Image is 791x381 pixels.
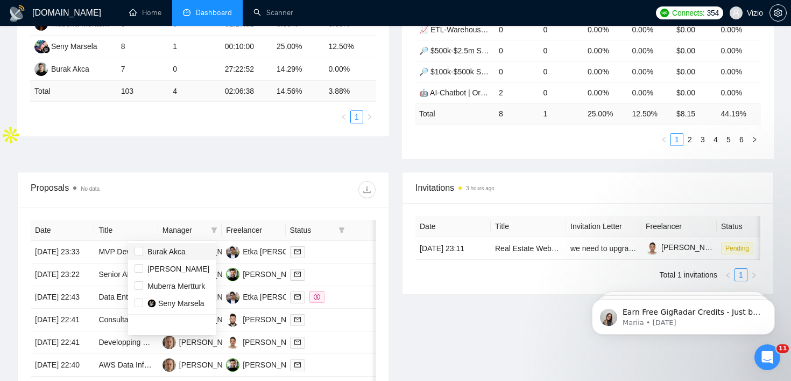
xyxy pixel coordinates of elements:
td: 7 [117,58,168,81]
td: $ 8.15 [672,103,717,124]
span: Status [290,224,334,236]
span: Dashboard [196,8,232,17]
td: 0.00% [583,40,628,61]
td: 2 [495,82,539,103]
div: Etka [PERSON_NAME] [243,246,322,258]
td: [DATE] 22:41 [31,309,94,331]
a: ESEtka [PERSON_NAME] [226,247,322,255]
span: filter [338,227,345,233]
img: BC [226,336,239,349]
td: MVP Development for Airbnb Research Web App [94,241,158,264]
button: right [747,268,760,281]
td: [DATE] 22:43 [31,286,94,309]
td: 0 [539,82,583,103]
span: mail [294,294,301,300]
td: 8 [117,36,168,58]
button: right [363,110,376,123]
td: 02:06:38 [221,81,272,102]
td: AWS Data Infrastructure Development for Scalable Analytics [94,354,158,377]
span: mail [294,316,301,323]
th: Freelancer [222,220,285,241]
span: mail [294,248,301,255]
td: 14.29% [272,58,324,81]
img: ES [226,245,239,259]
a: MVP Development for Airbnb Research Web App [98,247,263,256]
div: Proposals [31,181,203,198]
span: mail [294,362,301,368]
td: 25.00 % [583,103,628,124]
td: 27:22:52 [221,58,272,81]
a: Consultation for Car Sharing App Development [98,315,255,324]
div: [PERSON_NAME] [243,336,305,348]
th: Title [94,220,158,241]
button: left [337,110,350,123]
a: OG[PERSON_NAME] [226,360,305,369]
img: SK [163,358,176,372]
span: 354 [707,7,718,19]
span: Connects: [672,7,704,19]
div: [PERSON_NAME] [179,359,241,371]
td: 0.00% [324,58,377,81]
td: 4 [168,81,220,102]
span: filter [211,227,217,233]
td: 0.00% [583,61,628,82]
td: 0.00% [716,40,761,61]
span: [PERSON_NAME] [147,265,209,273]
button: download [358,181,376,198]
a: BC[PERSON_NAME] [226,337,305,346]
span: filter [209,222,220,238]
a: SMSeny Marsela [34,41,97,50]
td: $0.00 [672,19,717,40]
span: No data [81,186,100,192]
th: Date [31,220,94,241]
td: $0.00 [672,61,717,82]
a: 🤖 AI-Chatbot | Orhan [419,88,493,97]
td: [DATE] 23:11 [415,237,491,260]
td: 44.19 % [716,103,761,124]
a: BABurak Akca [34,64,89,73]
th: Manager [158,220,222,241]
button: setting [769,4,787,22]
span: Muberra Mertturk [147,282,205,290]
td: Senior AI Engineer for an innovative AI-Editing tool [94,264,158,286]
a: MMMuberra Mertturk [34,19,109,27]
td: 0.00% [583,82,628,103]
td: 0.00% [716,19,761,40]
a: MC[PERSON_NAME] [226,315,305,323]
a: OG[PERSON_NAME] [226,269,305,278]
iframe: Intercom notifications message [576,276,791,352]
img: logo [9,5,26,22]
td: 1 [168,36,220,58]
span: Manager [163,224,207,236]
span: mail [294,339,301,345]
a: searchScanner [253,8,293,17]
a: Pending [721,244,758,252]
span: setting [770,9,786,17]
img: SM [34,40,48,53]
img: ES [226,290,239,304]
li: Next Page [747,268,760,281]
li: 1 [734,268,747,281]
div: [PERSON_NAME] [243,359,305,371]
td: Developping an thematic career matching app [94,331,158,354]
td: Total [415,103,495,124]
td: Consultation for Car Sharing App Development [94,309,158,331]
time: 3 hours ago [466,185,495,191]
span: 11 [776,344,789,353]
td: 1 [539,103,583,124]
li: Previous Page [337,110,350,123]
td: Real Estate Website using Corelogic Trestle API Nestjs Angular (Typescript) UPGRADE + REMAP API [491,237,566,260]
a: 🔎 $100k-$500k Spent 💰 [419,67,507,76]
td: 0.00% [627,40,672,61]
span: Seny Marsela [158,299,204,308]
td: 0 [539,19,583,40]
td: $0.00 [672,82,717,103]
span: download [359,185,375,194]
li: Previous Page [722,268,734,281]
img: SK [163,336,176,349]
a: Senior AI Engineer for an innovative AI-Editing tool [98,270,267,279]
td: 0.00% [627,19,672,40]
span: left [725,272,731,279]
